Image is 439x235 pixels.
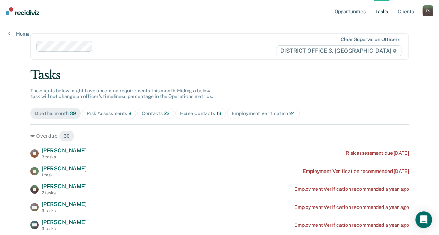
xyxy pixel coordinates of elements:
[422,5,433,16] button: TS
[303,168,409,174] div: Employment Verification recommended [DATE]
[216,111,221,116] span: 13
[35,111,76,116] div: Due this month
[128,111,131,116] span: 8
[42,219,87,226] span: [PERSON_NAME]
[346,150,409,156] div: Risk assessment due [DATE]
[164,111,169,116] span: 22
[142,111,169,116] div: Contacts
[276,45,401,56] span: DISTRICT OFFICE 3, [GEOGRAPHIC_DATA]
[42,183,87,190] span: [PERSON_NAME]
[42,165,87,172] span: [PERSON_NAME]
[8,31,29,37] a: Home
[42,147,87,154] span: [PERSON_NAME]
[70,111,76,116] span: 39
[42,173,87,177] div: 1 task
[42,154,87,159] div: 3 tasks
[294,222,409,228] div: Employment Verification recommended a year ago
[294,204,409,210] div: Employment Verification recommended a year ago
[6,7,39,15] img: Recidiviz
[42,208,87,213] div: 3 tasks
[30,68,409,82] div: Tasks
[87,111,132,116] div: Risk Assessments
[289,111,295,116] span: 24
[341,37,400,43] div: Clear supervision officers
[415,211,432,228] div: Open Intercom Messenger
[30,88,213,99] span: The clients below might have upcoming requirements this month. Hiding a below task will not chang...
[59,130,74,142] span: 30
[42,201,87,207] span: [PERSON_NAME]
[42,226,87,231] div: 3 tasks
[42,190,87,195] div: 2 tasks
[180,111,221,116] div: Home Contacts
[232,111,295,116] div: Employment Verification
[30,130,409,142] div: Overdue 30
[294,186,409,192] div: Employment Verification recommended a year ago
[422,5,433,16] div: T S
